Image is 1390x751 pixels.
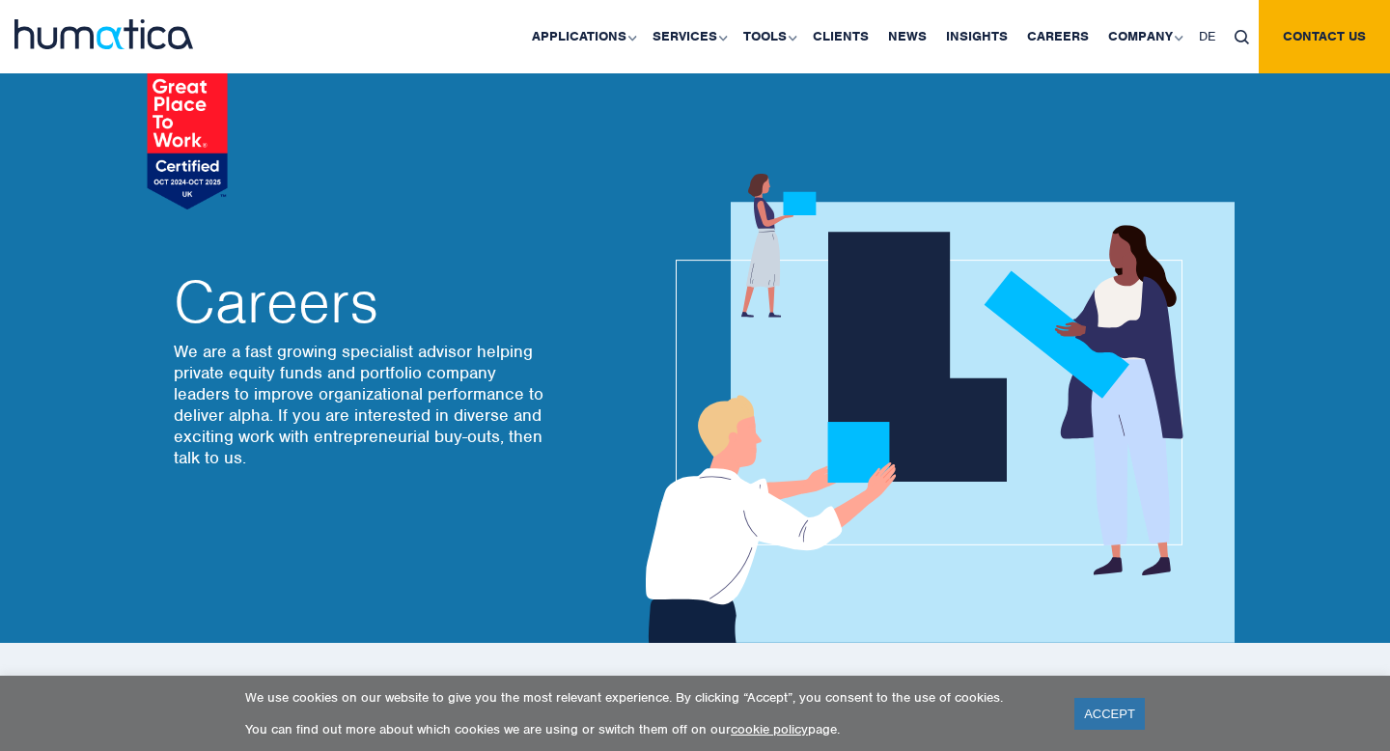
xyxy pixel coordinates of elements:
[245,689,1050,706] p: We use cookies on our website to give you the most relevant experience. By clicking “Accept”, you...
[731,721,808,737] a: cookie policy
[245,721,1050,737] p: You can find out more about which cookies we are using or switch them off on our page.
[174,273,550,331] h2: Careers
[627,174,1235,643] img: about_banner1
[1074,698,1145,730] a: ACCEPT
[174,341,550,468] p: We are a fast growing specialist advisor helping private equity funds and portfolio company leade...
[1235,30,1249,44] img: search_icon
[1199,28,1215,44] span: DE
[14,19,193,49] img: logo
